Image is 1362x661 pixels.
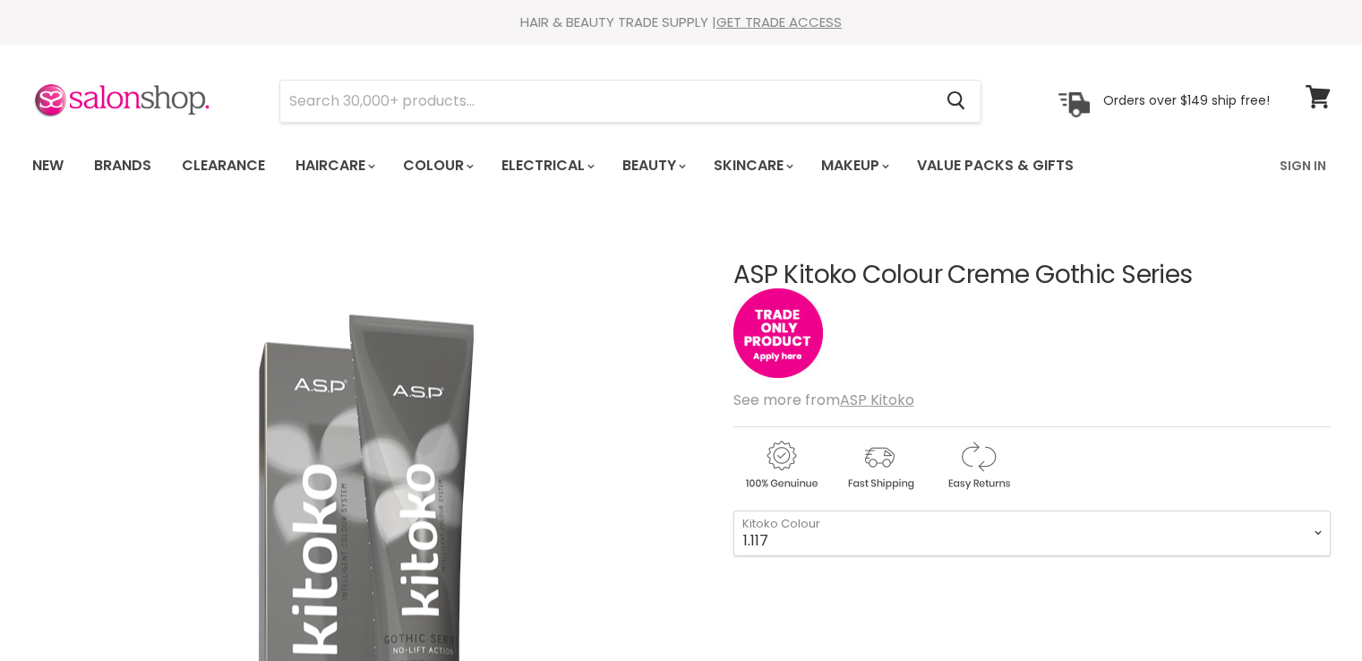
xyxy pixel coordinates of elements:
[81,147,165,185] a: Brands
[733,262,1331,289] h1: ASP Kitoko Colour Creme Gothic Series
[10,13,1353,31] div: HAIR & BEAUTY TRADE SUPPLY |
[19,140,1178,192] ul: Main menu
[279,80,981,123] form: Product
[933,81,981,122] button: Search
[390,147,484,185] a: Colour
[280,81,933,122] input: Search
[1103,92,1270,108] p: Orders over $149 ship free!
[733,390,914,410] span: See more from
[1269,147,1337,185] a: Sign In
[700,147,804,185] a: Skincare
[609,147,697,185] a: Beauty
[733,288,823,378] img: tradeonly_small.jpg
[930,438,1025,493] img: returns.gif
[168,147,278,185] a: Clearance
[733,438,828,493] img: genuine.gif
[10,140,1353,192] nav: Main
[808,147,900,185] a: Makeup
[904,147,1087,185] a: Value Packs & Gifts
[282,147,386,185] a: Haircare
[840,390,914,410] a: ASP Kitoko
[19,147,77,185] a: New
[488,147,605,185] a: Electrical
[716,13,842,31] a: GET TRADE ACCESS
[832,438,927,493] img: shipping.gif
